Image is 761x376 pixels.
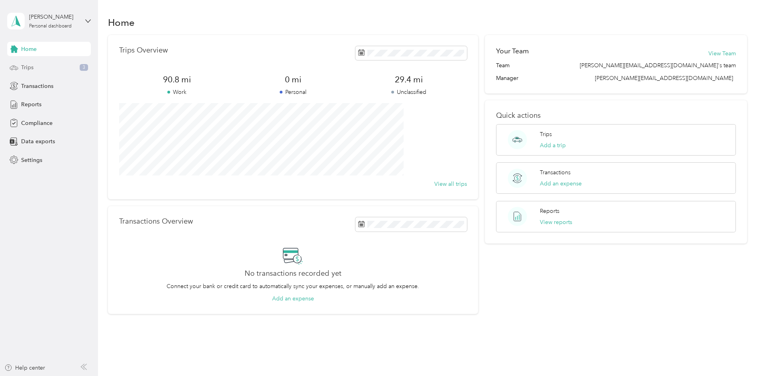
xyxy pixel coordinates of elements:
span: Transactions [21,82,53,90]
p: Transactions Overview [119,217,193,226]
p: Unclassified [351,88,467,96]
h2: Your Team [496,46,529,56]
div: [PERSON_NAME] [29,13,79,21]
p: Trips Overview [119,46,168,55]
span: 0 mi [235,74,351,85]
iframe: Everlance-gr Chat Button Frame [716,331,761,376]
button: View all trips [434,180,467,188]
h2: No transactions recorded yet [245,269,341,278]
span: Compliance [21,119,53,127]
span: 29.4 mi [351,74,467,85]
button: Add a trip [540,141,566,150]
p: Reports [540,207,559,215]
button: Add an expense [272,294,314,303]
div: Personal dashboard [29,24,72,29]
span: [PERSON_NAME][EMAIL_ADDRESS][DOMAIN_NAME] [595,75,733,82]
p: Personal [235,88,351,96]
span: Team [496,61,510,70]
h1: Home [108,18,135,27]
p: Transactions [540,168,571,177]
span: Trips [21,63,33,72]
button: Help center [4,364,45,372]
span: Settings [21,156,42,164]
span: 90.8 mi [119,74,235,85]
button: View reports [540,218,572,226]
span: 3 [80,64,88,71]
p: Quick actions [496,111,736,120]
span: Manager [496,74,518,82]
span: Data exports [21,137,55,146]
p: Connect your bank or credit card to automatically sync your expenses, or manually add an expense. [167,282,419,290]
span: Home [21,45,37,53]
button: View Team [708,49,736,58]
button: Add an expense [540,179,582,188]
span: [PERSON_NAME][EMAIL_ADDRESS][DOMAIN_NAME]'s team [580,61,736,70]
span: Reports [21,100,41,109]
p: Work [119,88,235,96]
p: Trips [540,130,552,138]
